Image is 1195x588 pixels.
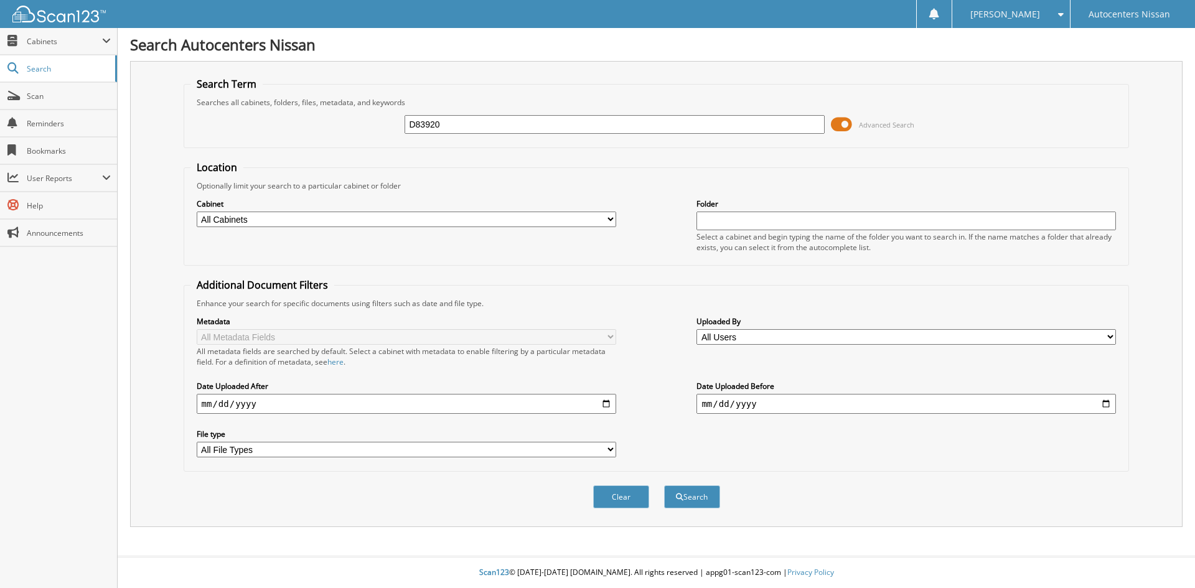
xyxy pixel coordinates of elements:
[118,558,1195,588] div: © [DATE]-[DATE] [DOMAIN_NAME]. All rights reserved | appg01-scan123-com |
[190,77,263,91] legend: Search Term
[479,567,509,577] span: Scan123
[593,485,649,508] button: Clear
[696,381,1116,391] label: Date Uploaded Before
[12,6,106,22] img: scan123-logo-white.svg
[696,394,1116,414] input: end
[696,198,1116,209] label: Folder
[27,200,111,211] span: Help
[190,278,334,292] legend: Additional Document Filters
[197,381,616,391] label: Date Uploaded After
[190,161,243,174] legend: Location
[1133,528,1195,588] iframe: Chat Widget
[787,567,834,577] a: Privacy Policy
[1089,11,1170,18] span: Autocenters Nissan
[27,228,111,238] span: Announcements
[27,146,111,156] span: Bookmarks
[197,346,616,367] div: All metadata fields are searched by default. Select a cabinet with metadata to enable filtering b...
[197,198,616,209] label: Cabinet
[190,180,1123,191] div: Optionally limit your search to a particular cabinet or folder
[327,357,344,367] a: here
[197,394,616,414] input: start
[27,91,111,101] span: Scan
[27,36,102,47] span: Cabinets
[197,429,616,439] label: File type
[27,63,109,74] span: Search
[859,120,914,129] span: Advanced Search
[27,118,111,129] span: Reminders
[696,316,1116,327] label: Uploaded By
[190,97,1123,108] div: Searches all cabinets, folders, files, metadata, and keywords
[696,231,1116,253] div: Select a cabinet and begin typing the name of the folder you want to search in. If the name match...
[27,173,102,184] span: User Reports
[190,298,1123,309] div: Enhance your search for specific documents using filters such as date and file type.
[197,316,616,327] label: Metadata
[970,11,1040,18] span: [PERSON_NAME]
[664,485,720,508] button: Search
[130,34,1183,55] h1: Search Autocenters Nissan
